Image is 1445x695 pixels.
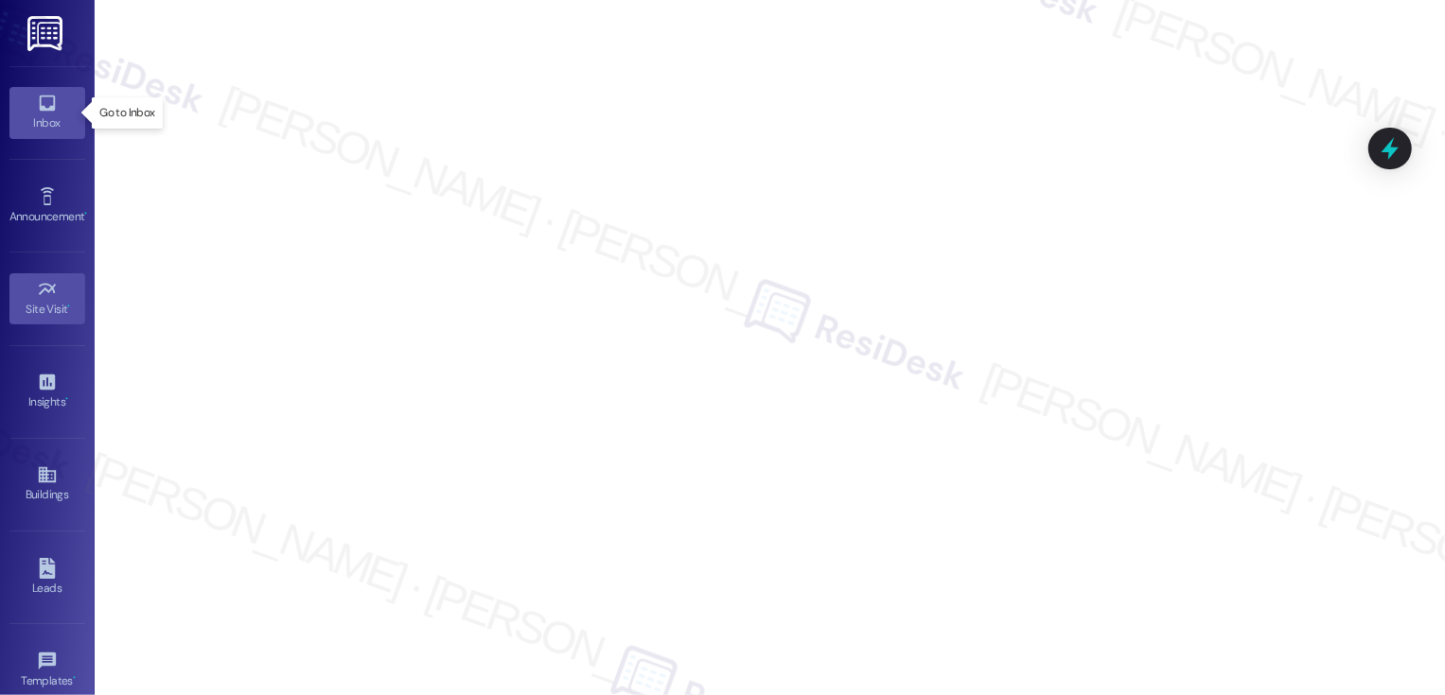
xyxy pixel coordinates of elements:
p: Go to Inbox [99,105,154,121]
a: Buildings [9,459,85,510]
a: Insights • [9,366,85,417]
span: • [73,671,76,685]
span: • [68,300,71,313]
span: • [84,207,87,220]
span: • [65,392,68,406]
a: Site Visit • [9,273,85,324]
a: Inbox [9,87,85,138]
a: Leads [9,552,85,603]
img: ResiDesk Logo [27,16,66,51]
